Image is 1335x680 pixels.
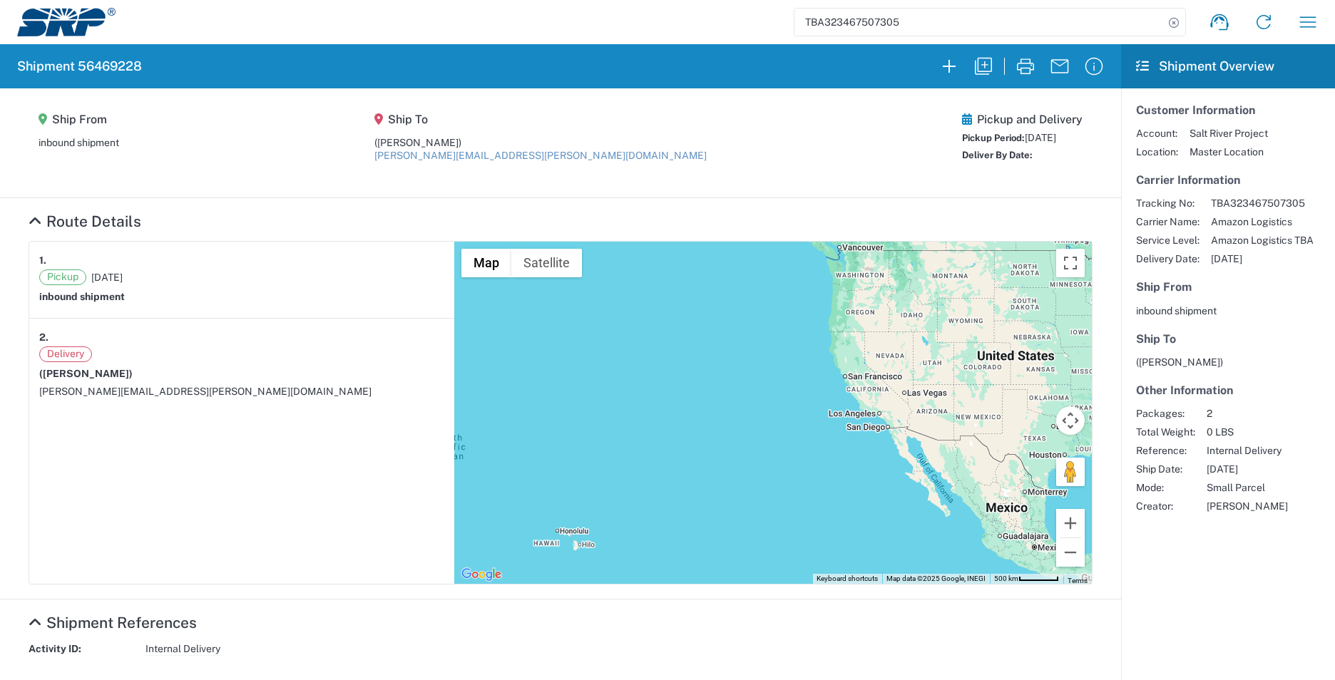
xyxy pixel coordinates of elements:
[39,385,444,398] div: [PERSON_NAME][EMAIL_ADDRESS][PERSON_NAME][DOMAIN_NAME]
[1190,145,1268,158] span: Master Location
[1211,234,1314,247] span: Amazon Logistics TBA
[962,113,1083,126] h5: Pickup and Delivery
[1136,463,1195,475] span: Ship Date:
[794,9,1164,36] input: Shipment, tracking or reference number
[29,212,141,230] a: Hide Details
[374,137,461,148] span: ([PERSON_NAME])
[1136,407,1195,420] span: Packages:
[39,368,133,379] span: ([PERSON_NAME])
[1207,463,1288,475] span: [DATE]
[39,329,48,346] strong: 2.
[1136,444,1195,457] span: Reference:
[91,271,123,284] span: [DATE]
[962,133,1025,143] span: Pickup Period:
[1211,215,1314,228] span: Amazon Logistics
[458,565,505,584] img: Google
[1136,234,1200,247] span: Service Level:
[1136,500,1195,512] span: Creator:
[1207,407,1288,420] span: 2
[1025,132,1056,143] span: [DATE]
[39,346,92,362] span: Delivery
[1207,500,1288,512] span: [PERSON_NAME]
[817,574,878,584] button: Keyboard shortcuts
[1136,252,1200,265] span: Delivery Date:
[1136,103,1320,117] h5: Customer Information
[1136,127,1178,140] span: Account:
[962,150,1033,160] span: Deliver By Date:
[1136,280,1320,294] h5: Ship From
[39,252,46,269] strong: 1.
[39,269,86,285] span: Pickup
[1136,215,1200,228] span: Carrier Name:
[1056,406,1085,435] button: Map camera controls
[994,575,1018,582] span: 500 km
[374,113,707,126] h5: Ship To
[29,642,135,656] strong: Activity ID:
[511,249,582,277] button: Show satellite imagery
[17,8,116,36] img: srp
[1056,509,1085,537] button: Zoom in
[39,291,125,302] strong: inbound shipment
[1207,444,1288,457] span: Internal Delivery
[461,249,511,277] button: Show street map
[1136,332,1320,346] h5: Ship To
[1211,252,1314,265] span: [DATE]
[1136,305,1217,316] span: inbound shipment
[1056,458,1085,486] button: Drag Pegman onto the map to open Street View
[1207,481,1288,494] span: Small Parcel
[1136,356,1223,368] span: ([PERSON_NAME])
[1211,197,1314,210] span: TBA323467507305
[990,574,1063,584] button: Map Scale: 500 km per 53 pixels
[1136,481,1195,494] span: Mode:
[1136,426,1195,438] span: Total Weight:
[374,150,707,161] a: [PERSON_NAME][EMAIL_ADDRESS][PERSON_NAME][DOMAIN_NAME]
[458,565,505,584] a: Open this area in Google Maps (opens a new window)
[1056,538,1085,567] button: Zoom out
[1068,577,1088,584] a: Terms
[145,642,220,656] span: Internal Delivery
[1190,127,1268,140] span: Salt River Project
[29,614,197,632] a: Hide Details
[1136,145,1178,158] span: Location:
[1121,44,1335,88] header: Shipment Overview
[17,58,142,75] h2: Shipment 56469228
[1207,426,1288,438] span: 0 LBS
[886,575,986,582] span: Map data ©2025 Google, INEGI
[1136,383,1320,397] h5: Other Information
[39,113,119,126] h5: Ship From
[1136,173,1320,187] h5: Carrier Information
[39,136,119,149] div: inbound shipment
[1056,249,1085,277] button: Toggle fullscreen view
[1136,197,1200,210] span: Tracking No:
